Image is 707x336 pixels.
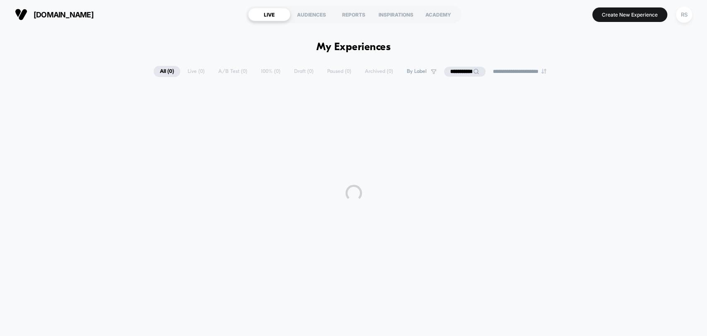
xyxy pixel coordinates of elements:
button: Create New Experience [592,7,667,22]
div: ACADEMY [417,8,459,21]
button: [DOMAIN_NAME] [12,8,96,21]
div: REPORTS [333,8,375,21]
span: By Label [407,68,427,75]
img: end [541,69,546,74]
div: RS [676,7,692,23]
button: RS [673,6,695,23]
span: All ( 0 ) [154,66,180,77]
div: LIVE [248,8,290,21]
img: Visually logo [15,8,27,21]
div: INSPIRATIONS [375,8,417,21]
h1: My Experiences [316,41,391,53]
span: [DOMAIN_NAME] [34,10,94,19]
div: AUDIENCES [290,8,333,21]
